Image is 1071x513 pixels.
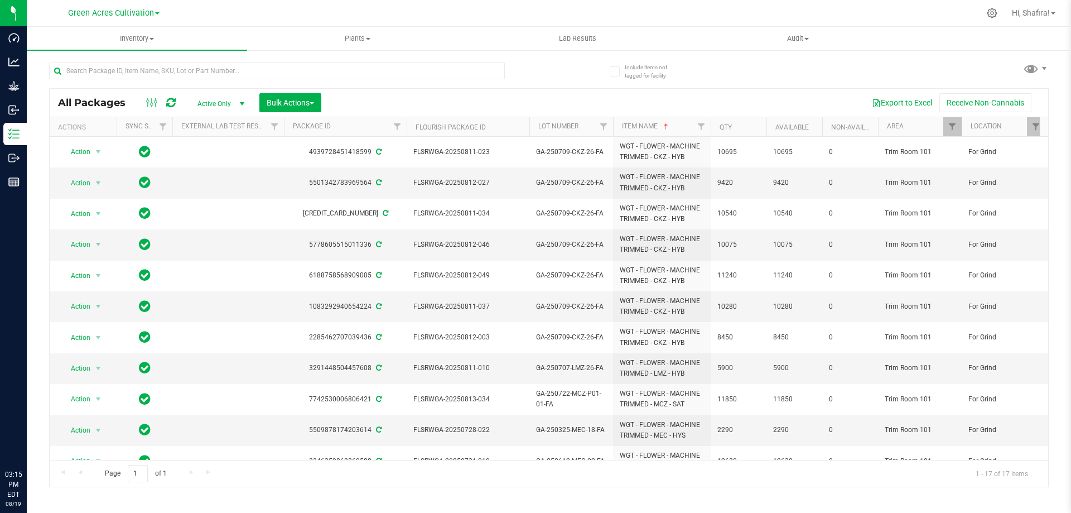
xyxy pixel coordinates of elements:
[154,117,172,136] a: Filter
[413,363,523,373] span: FLSRWGA-20250811-010
[717,178,760,188] span: 9420
[620,358,704,379] span: WGT - FLOWER - MACHINE TRIMMED - LMZ - HYB
[61,453,91,469] span: Action
[91,268,105,284] span: select
[266,117,284,136] a: Filter
[829,208,871,219] span: 0
[8,128,20,140] inline-svg: Inventory
[282,147,408,157] div: 4939728451418599
[775,123,809,131] a: Available
[620,234,704,255] span: WGT - FLOWER - MACHINE TRIMMED - CKZ - HYB
[968,270,1039,281] span: For Grind
[985,8,999,18] div: Manage settings
[620,141,704,162] span: WGT - FLOWER - MACHINE TRIMMED - CKZ - HYB
[887,122,904,130] a: Area
[61,237,91,252] span: Action
[91,453,105,469] span: select
[885,332,955,343] span: Trim Room 101
[91,423,105,438] span: select
[413,239,523,250] span: FLSRWGA-20250812-046
[1027,117,1045,136] a: Filter
[829,332,871,343] span: 0
[885,208,955,219] span: Trim Room 101
[139,391,151,407] span: In Sync
[717,301,760,312] span: 10280
[829,394,871,405] span: 0
[620,296,704,317] span: WGT - FLOWER - MACHINE TRIMMED - CKZ - HYB
[91,206,105,222] span: select
[885,301,955,312] span: Trim Room 101
[885,394,955,405] span: Trim Room 101
[282,270,408,281] div: 6188758568909005
[622,122,670,130] a: Item Name
[8,104,20,116] inline-svg: Inbound
[536,301,606,312] span: GA-250709-CKZ-26-FA
[413,456,523,467] span: FLSRWGA-20250731-010
[865,93,939,112] button: Export to Excel
[248,33,467,44] span: Plants
[829,363,871,373] span: 0
[381,209,388,217] span: Sync from Compliance System
[282,239,408,250] div: 5778605515011336
[971,122,1002,130] a: Location
[536,208,606,219] span: GA-250709-CKZ-26-FA
[968,208,1039,219] span: For Grind
[467,27,688,50] a: Lab Results
[413,332,523,343] span: FLSRWGA-20250812-003
[829,301,871,312] span: 0
[625,63,681,80] span: Include items not tagged for facility
[139,144,151,160] span: In Sync
[773,178,816,188] span: 9420
[968,332,1039,343] span: For Grind
[717,394,760,405] span: 11850
[374,179,382,186] span: Sync from Compliance System
[91,175,105,191] span: select
[49,63,505,79] input: Search Package ID, Item Name, SKU, Lot or Part Number...
[620,420,704,441] span: WGT - FLOWER - MACHINE TRIMMED - MEC - HYS
[536,147,606,157] span: GA-250709-CKZ-26-FA
[829,178,871,188] span: 0
[8,176,20,188] inline-svg: Reports
[282,456,408,467] div: 3346359868360588
[91,237,105,252] span: select
[374,148,382,156] span: Sync from Compliance System
[968,301,1039,312] span: For Grind
[717,270,760,281] span: 11240
[139,422,151,438] span: In Sync
[967,465,1037,482] span: 1 - 17 of 17 items
[413,208,523,219] span: FLSRWGA-20250811-034
[8,80,20,92] inline-svg: Grow
[773,456,816,467] span: 12630
[8,152,20,164] inline-svg: Outbound
[829,270,871,281] span: 0
[536,178,606,188] span: GA-250709-CKZ-26-FA
[620,172,704,193] span: WGT - FLOWER - MACHINE TRIMMED - CKZ - HYB
[968,394,1039,405] span: For Grind
[27,27,247,50] a: Inventory
[717,332,760,343] span: 8450
[61,299,91,314] span: Action
[1012,8,1050,17] span: Hi, Shafira!
[95,465,176,482] span: Page of 1
[968,363,1039,373] span: For Grind
[717,239,760,250] span: 10075
[413,270,523,281] span: FLSRWGA-20250812-049
[885,178,955,188] span: Trim Room 101
[282,178,408,188] div: 5501342783969564
[773,301,816,312] span: 10280
[688,27,908,50] a: Audit
[61,175,91,191] span: Action
[61,391,91,407] span: Action
[620,450,704,472] span: WGT - FLOWER - MACHINE TRIMMED - MEC - HYS
[413,425,523,435] span: FLSRWGA-20250728-022
[885,425,955,435] span: Trim Room 101
[11,424,45,457] iframe: Resource center
[5,500,22,508] p: 08/19
[968,239,1039,250] span: For Grind
[536,425,606,435] span: GA-250325-MEC-18-FA
[139,360,151,376] span: In Sync
[536,270,606,281] span: GA-250709-CKZ-26-FA
[61,330,91,346] span: Action
[91,299,105,314] span: select
[773,208,816,219] span: 10540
